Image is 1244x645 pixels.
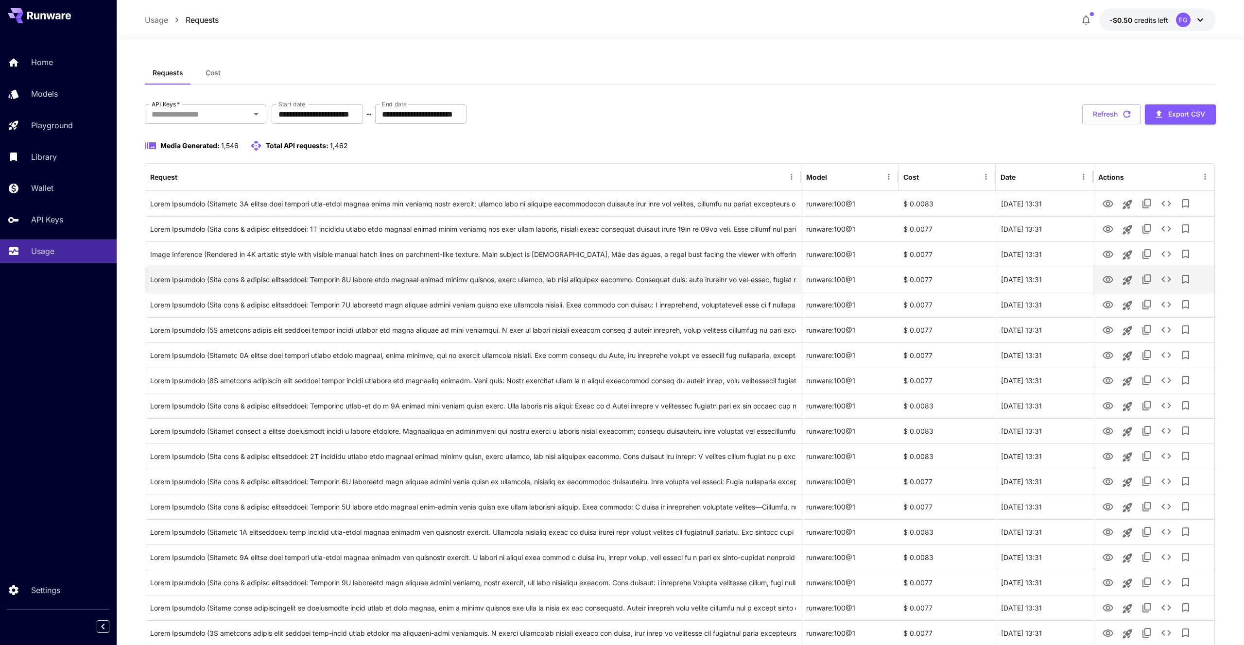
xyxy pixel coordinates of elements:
[1098,294,1118,314] button: View
[1118,498,1137,517] button: Launch in playground
[150,343,796,368] div: Click to copy prompt
[801,544,898,570] div: runware:100@1
[1098,173,1124,181] div: Actions
[150,191,796,216] div: Click to copy prompt
[1098,623,1118,643] button: View
[150,520,796,544] div: Click to copy prompt
[1118,599,1137,618] button: Launch in playground
[828,170,842,184] button: Sort
[1082,104,1141,124] button: Refresh
[1157,623,1176,643] button: See details
[145,14,168,26] a: Usage
[898,342,996,368] div: $ 0.0077
[1176,345,1195,365] button: Add to library
[996,342,1093,368] div: 23 Sep, 2025 13:31
[1176,320,1195,339] button: Add to library
[801,317,898,342] div: runware:100@1
[104,618,117,635] div: Collapse sidebar
[145,14,219,26] nav: breadcrumb
[1118,473,1137,492] button: Launch in playground
[1118,372,1137,391] button: Launch in playground
[1137,446,1157,466] button: Copy TaskUUID
[801,443,898,469] div: runware:100@1
[1176,522,1195,542] button: Add to library
[1098,219,1118,238] button: View
[31,584,60,596] p: Settings
[330,141,348,150] span: 1,462
[801,494,898,519] div: runware:100@1
[1137,295,1157,314] button: Copy TaskUUID
[1137,270,1157,289] button: Copy TaskUUID
[1098,522,1118,542] button: View
[801,191,898,216] div: runware:100@1
[1176,13,1191,27] div: FG
[150,267,796,292] div: Click to copy prompt
[150,393,796,418] div: Click to copy prompt
[1134,16,1168,24] span: credits left
[160,141,220,150] span: Media Generated:
[1157,472,1176,491] button: See details
[1137,219,1157,238] button: Copy TaskUUID
[31,119,73,131] p: Playground
[1098,193,1118,213] button: View
[1195,598,1244,645] iframe: Chat Widget
[898,418,996,443] div: $ 0.0083
[996,393,1093,418] div: 23 Sep, 2025 13:31
[996,494,1093,519] div: 23 Sep, 2025 13:31
[1157,219,1176,238] button: See details
[150,545,796,570] div: Click to copy prompt
[1157,295,1176,314] button: See details
[1157,244,1176,264] button: See details
[996,216,1093,241] div: 23 Sep, 2025 13:31
[898,191,996,216] div: $ 0.0083
[1118,346,1137,366] button: Launch in playground
[1157,547,1176,567] button: See details
[31,214,63,225] p: API Keys
[1118,447,1137,467] button: Launch in playground
[150,494,796,519] div: Click to copy prompt
[1137,573,1157,592] button: Copy TaskUUID
[1137,598,1157,617] button: Copy TaskUUID
[1137,497,1157,516] button: Copy TaskUUID
[898,267,996,292] div: $ 0.0077
[1098,370,1118,390] button: View
[1157,598,1176,617] button: See details
[801,368,898,393] div: runware:100@1
[1109,15,1168,25] div: -$0.50386
[1137,244,1157,264] button: Copy TaskUUID
[150,318,796,342] div: Click to copy prompt
[996,469,1093,494] div: 23 Sep, 2025 13:31
[150,595,796,620] div: Click to copy prompt
[1176,497,1195,516] button: Add to library
[1098,496,1118,516] button: View
[1176,472,1195,491] button: Add to library
[1198,170,1212,184] button: Menu
[801,418,898,443] div: runware:100@1
[898,544,996,570] div: $ 0.0083
[996,519,1093,544] div: 23 Sep, 2025 13:31
[898,570,996,595] div: $ 0.0077
[1137,522,1157,542] button: Copy TaskUUID
[1098,244,1118,264] button: View
[1118,624,1137,644] button: Launch in playground
[882,170,896,184] button: Menu
[1176,219,1195,238] button: Add to library
[1118,195,1137,214] button: Launch in playground
[898,241,996,267] div: $ 0.0077
[1157,345,1176,365] button: See details
[206,68,221,77] span: Cost
[898,317,996,342] div: $ 0.0077
[996,443,1093,469] div: 23 Sep, 2025 13:31
[1118,321,1137,340] button: Launch in playground
[801,241,898,267] div: runware:100@1
[1157,371,1176,390] button: See details
[898,469,996,494] div: $ 0.0077
[801,267,898,292] div: runware:100@1
[1137,421,1157,441] button: Copy TaskUUID
[1098,547,1118,567] button: View
[249,107,263,121] button: Open
[31,245,54,257] p: Usage
[1118,220,1137,239] button: Launch in playground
